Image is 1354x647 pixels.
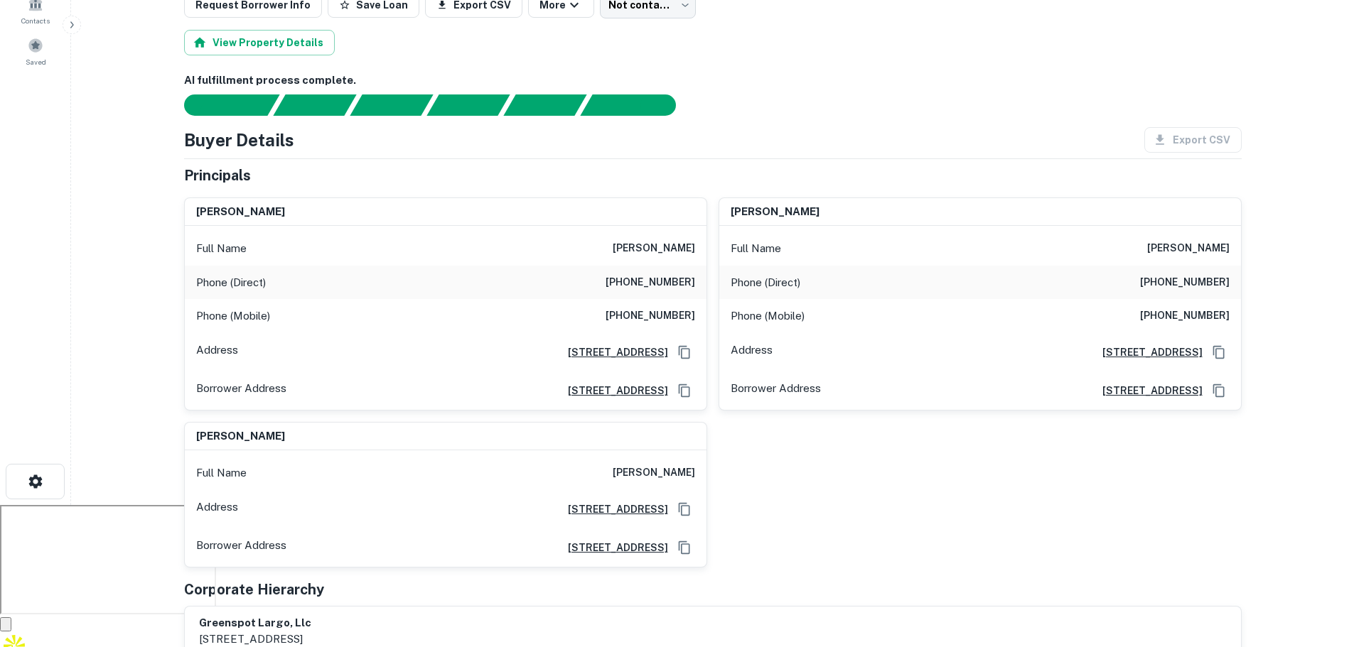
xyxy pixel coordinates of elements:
[26,56,46,67] span: Saved
[196,308,270,325] p: Phone (Mobile)
[674,342,695,363] button: Copy Address
[1140,308,1230,325] h6: [PHONE_NUMBER]
[606,308,695,325] h6: [PHONE_NUMBER]
[426,94,510,116] div: Principals found, AI now looking for contact information...
[196,537,286,558] p: Borrower Address
[674,380,695,401] button: Copy Address
[731,274,800,291] p: Phone (Direct)
[184,165,251,186] h5: Principals
[674,499,695,520] button: Copy Address
[4,32,67,70] a: Saved
[196,274,266,291] p: Phone (Direct)
[184,30,335,55] button: View Property Details
[557,344,668,360] a: [STREET_ADDRESS]
[350,94,433,116] div: Documents found, AI parsing details...
[196,204,285,220] h6: [PERSON_NAME]
[196,464,247,482] p: Full Name
[581,94,693,116] div: AI fulfillment process complete.
[731,204,820,220] h6: [PERSON_NAME]
[1091,344,1203,360] a: [STREET_ADDRESS]
[21,15,50,26] span: Contacts
[731,380,821,401] p: Borrower Address
[273,94,356,116] div: Your request is received and processing...
[557,501,668,517] a: [STREET_ADDRESS]
[196,428,285,445] h6: [PERSON_NAME]
[1147,240,1230,257] h6: [PERSON_NAME]
[1208,342,1230,363] button: Copy Address
[613,464,695,482] h6: [PERSON_NAME]
[1091,383,1203,398] a: [STREET_ADDRESS]
[184,72,1242,89] h6: AI fulfillment process complete.
[196,380,286,401] p: Borrower Address
[167,94,274,116] div: Sending borrower request to AI...
[606,274,695,291] h6: [PHONE_NUMBER]
[557,540,668,555] a: [STREET_ADDRESS]
[674,537,695,558] button: Copy Address
[1208,380,1230,401] button: Copy Address
[196,342,238,363] p: Address
[184,127,294,153] h4: Buyer Details
[731,308,805,325] p: Phone (Mobile)
[196,499,238,520] p: Address
[731,342,773,363] p: Address
[503,94,586,116] div: Principals found, still searching for contact information. This may take time...
[731,240,781,257] p: Full Name
[1283,533,1354,602] iframe: Chat Widget
[184,579,324,600] h5: Corporate Hierarchy
[557,383,668,398] a: [STREET_ADDRESS]
[613,240,695,257] h6: [PERSON_NAME]
[196,240,247,257] p: Full Name
[1140,274,1230,291] h6: [PHONE_NUMBER]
